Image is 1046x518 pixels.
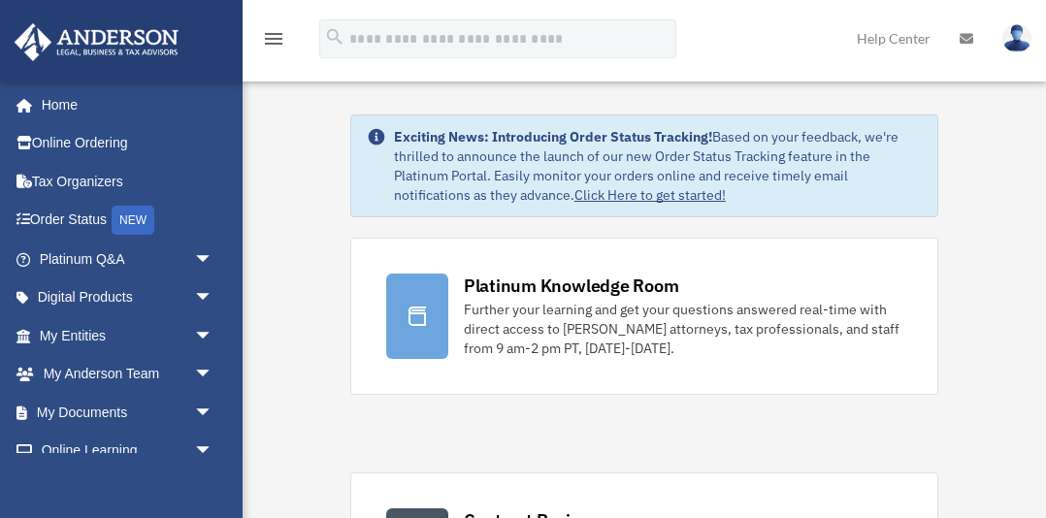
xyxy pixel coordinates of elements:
[1002,24,1031,52] img: User Pic
[394,128,712,146] strong: Exciting News: Introducing Order Status Tracking!
[14,201,243,241] a: Order StatusNEW
[324,26,345,48] i: search
[262,34,285,50] a: menu
[14,85,233,124] a: Home
[14,162,243,201] a: Tax Organizers
[112,206,154,235] div: NEW
[394,127,922,205] div: Based on your feedback, we're thrilled to announce the launch of our new Order Status Tracking fe...
[194,278,233,318] span: arrow_drop_down
[14,124,243,163] a: Online Ordering
[194,316,233,356] span: arrow_drop_down
[14,432,243,470] a: Online Learningarrow_drop_down
[350,238,938,395] a: Platinum Knowledge Room Further your learning and get your questions answered real-time with dire...
[14,240,243,278] a: Platinum Q&Aarrow_drop_down
[574,186,726,204] a: Click Here to get started!
[262,27,285,50] i: menu
[14,316,243,355] a: My Entitiesarrow_drop_down
[14,278,243,317] a: Digital Productsarrow_drop_down
[194,432,233,471] span: arrow_drop_down
[194,393,233,433] span: arrow_drop_down
[194,240,233,279] span: arrow_drop_down
[14,393,243,432] a: My Documentsarrow_drop_down
[9,23,184,61] img: Anderson Advisors Platinum Portal
[464,300,902,358] div: Further your learning and get your questions answered real-time with direct access to [PERSON_NAM...
[14,355,243,394] a: My Anderson Teamarrow_drop_down
[464,274,679,298] div: Platinum Knowledge Room
[194,355,233,395] span: arrow_drop_down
